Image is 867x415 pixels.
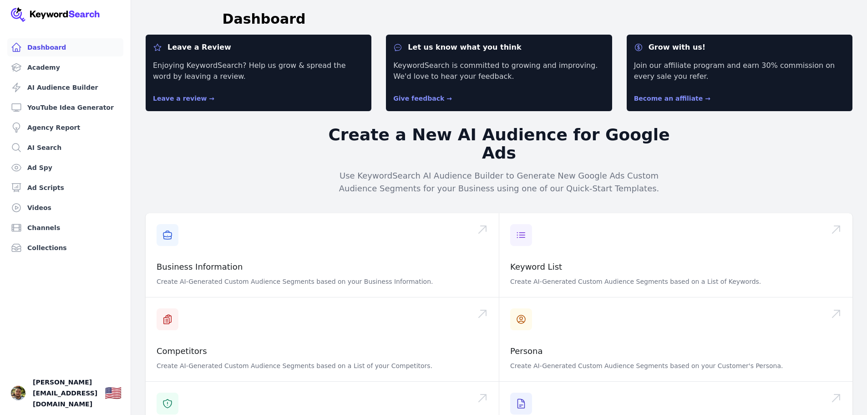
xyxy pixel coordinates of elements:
a: Persona [510,346,543,356]
a: Collections [7,239,123,257]
a: AI Audience Builder [7,78,123,97]
a: Competitors [157,346,207,356]
span: → [209,95,214,102]
p: Join our affiliate program and earn 30% commission on every sale you refer. [634,60,845,82]
button: 🇺🇸 [105,384,122,402]
a: Academy [7,58,123,77]
a: Videos [7,199,123,217]
img: Victor Tavares [11,386,25,400]
a: Agency Report [7,118,123,137]
p: KeywordSearch is committed to growing and improving. We'd love to hear your feedback. [393,60,604,82]
img: Your Company [11,7,100,22]
a: Ad Spy [7,159,123,177]
p: Enjoying KeywordSearch? Help us grow & spread the word by leaving a review. [153,60,364,82]
a: Ad Scripts [7,179,123,197]
button: Open user button [11,386,25,400]
a: Business Information [157,262,243,272]
a: Become an affiliate [634,95,710,102]
a: Give feedback [393,95,452,102]
p: Use KeywordSearch AI Audience Builder to Generate New Google Ads Custom Audience Segments for you... [324,169,674,195]
span: → [705,95,710,102]
span: → [446,95,452,102]
span: [PERSON_NAME][EMAIL_ADDRESS][DOMAIN_NAME] [33,377,97,410]
dt: Grow with us! [634,42,845,53]
a: AI Search [7,138,123,157]
h2: Create a New AI Audience for Google Ads [324,126,674,162]
div: 🇺🇸 [105,385,122,401]
a: YouTube Idea Generator [7,98,123,117]
a: Dashboard [7,38,123,56]
a: Channels [7,219,123,237]
a: Keyword List [510,262,562,272]
dt: Leave a Review [153,42,364,53]
dt: Let us know what you think [393,42,604,53]
a: Leave a review [153,95,214,102]
h1: Dashboard [223,11,306,27]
